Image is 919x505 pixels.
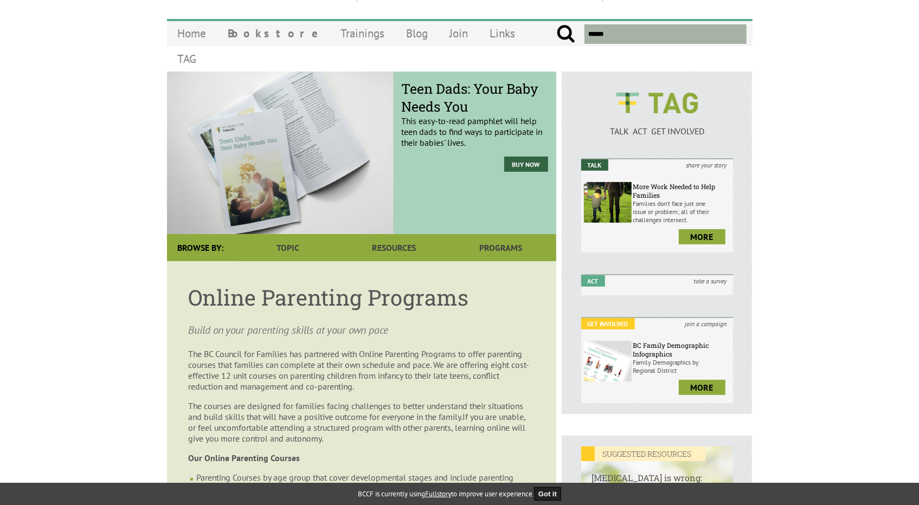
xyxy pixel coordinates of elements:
em: Act [581,275,605,287]
a: Buy Now [504,157,548,172]
p: TALK ACT GET INVOLVED [581,126,734,137]
button: Got it [534,487,561,501]
em: Get Involved [581,318,635,329]
a: Links [479,21,526,46]
h1: Online Parenting Programs [189,283,535,312]
em: Talk [581,159,608,171]
a: more [679,380,725,395]
a: Fullstory [425,489,451,498]
span: Teen Dads: Your Baby Needs You [402,80,548,115]
a: TAG [167,46,208,72]
a: Topic [235,234,341,261]
a: more [679,229,725,244]
strong: Our Online Parenting Courses [189,452,300,463]
a: Home [167,21,217,46]
i: join a campaign [678,318,733,329]
a: Resources [341,234,447,261]
p: Families don’t face just one issue or problem; all of their challenges intersect. [633,199,730,224]
span: If you are unable, or feel uncomfortable attending a structured program with other parents, learn... [189,411,526,444]
a: Blog [396,21,439,46]
a: Programs [447,234,554,261]
p: The courses are designed for families facing challenges to better understand their situations and... [189,400,535,444]
p: The BC Council for Families has partnered with Online Parenting Programs to offer parenting cours... [189,348,535,392]
a: Trainings [330,21,396,46]
i: share your story [679,159,733,171]
p: Build on your parenting skills at your own pace [189,322,535,338]
div: Browse By: [167,234,235,261]
a: TALK ACT GET INVOLVED [581,115,734,137]
h6: BC Family Demographic Infographics [633,341,730,358]
a: Bookstore [217,21,330,46]
i: take a survey [687,275,733,287]
p: This easy-to-read pamphlet will help teen dads to find ways to participate in their babies' lives. [402,88,548,148]
em: SUGGESTED RESOURCES [581,446,705,461]
input: Submit [556,24,575,44]
h6: [MEDICAL_DATA] is wrong: what can I do? [581,461,734,495]
a: Join [439,21,479,46]
h6: More Work Needed to Help Families [633,182,730,199]
p: Family Demographics by Regional District [633,358,730,374]
img: BCCF's TAG Logo [608,82,706,124]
